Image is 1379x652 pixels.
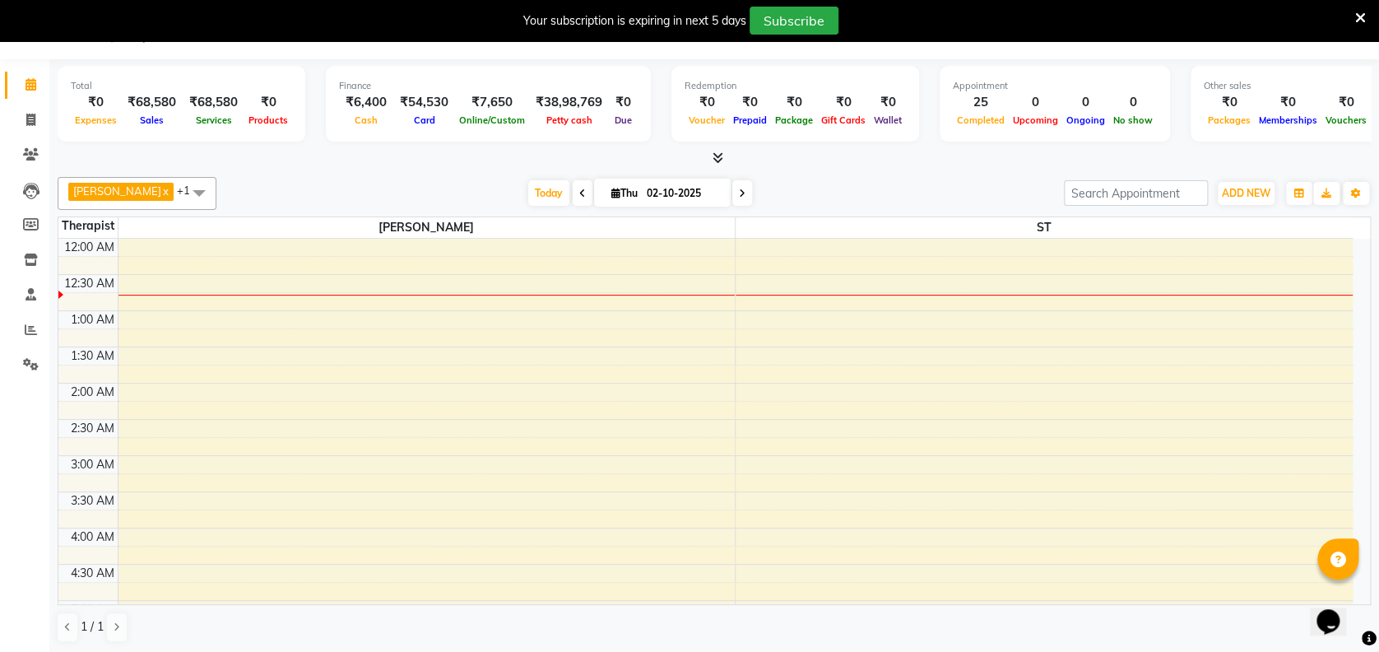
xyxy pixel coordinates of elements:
span: Packages [1204,114,1255,126]
span: Thu [607,187,642,199]
div: ₹68,580 [183,93,244,112]
div: ₹0 [771,93,817,112]
span: [PERSON_NAME] [73,184,161,198]
div: 25 [953,93,1009,112]
div: ₹68,580 [121,93,183,112]
div: 2:00 AM [67,384,118,401]
div: ₹54,530 [393,93,455,112]
div: ₹0 [244,93,292,112]
div: 1:00 AM [67,311,118,328]
div: ₹6,400 [339,93,393,112]
span: Upcoming [1009,114,1062,126]
div: ₹0 [817,93,870,112]
span: Online/Custom [455,114,529,126]
div: ₹0 [870,93,906,112]
span: Sales [136,114,168,126]
input: Search Appointment [1064,180,1208,206]
div: ₹0 [71,93,121,112]
span: Services [192,114,236,126]
div: 12:30 AM [61,275,118,292]
span: Today [528,180,569,206]
div: 3:00 AM [67,456,118,473]
span: ST [736,217,1353,238]
div: 4:00 AM [67,529,118,546]
span: Expenses [71,114,121,126]
div: ₹0 [1321,93,1371,112]
div: ₹0 [729,93,771,112]
div: 0 [1009,93,1062,112]
div: ₹0 [609,93,638,112]
div: Your subscription is expiring in next 5 days [523,12,746,30]
div: ₹0 [1204,93,1255,112]
div: Redemption [685,79,906,93]
div: 4:30 AM [67,565,118,582]
div: ₹0 [1255,93,1321,112]
span: [PERSON_NAME] [118,217,736,238]
span: ADD NEW [1222,187,1270,199]
span: Cash [351,114,382,126]
button: ADD NEW [1218,182,1275,205]
span: No show [1109,114,1157,126]
span: +1 [177,184,202,197]
span: Vouchers [1321,114,1371,126]
span: 1 / 1 [81,618,104,636]
div: 1:30 AM [67,347,118,365]
span: Products [244,114,292,126]
div: 0 [1109,93,1157,112]
div: 3:30 AM [67,492,118,510]
span: Ongoing [1062,114,1109,126]
span: Card [410,114,439,126]
div: 5:00 AM [67,601,118,618]
div: 2:30 AM [67,420,118,437]
div: ₹0 [685,93,729,112]
div: 12:00 AM [61,239,118,256]
span: Wallet [870,114,906,126]
button: Subscribe [750,7,838,35]
iframe: chat widget [1310,586,1363,636]
div: ₹7,650 [455,93,529,112]
div: Appointment [953,79,1157,93]
span: Gift Cards [817,114,870,126]
span: Voucher [685,114,729,126]
span: Petty cash [542,114,597,126]
div: Total [71,79,292,93]
a: x [161,184,169,198]
div: Therapist [58,217,118,235]
div: 0 [1062,93,1109,112]
span: Memberships [1255,114,1321,126]
input: 2025-10-02 [642,181,724,206]
span: Prepaid [729,114,771,126]
span: Completed [953,114,1009,126]
div: Finance [339,79,638,93]
span: Package [771,114,817,126]
span: Due [611,114,636,126]
div: ₹38,98,769 [529,93,609,112]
